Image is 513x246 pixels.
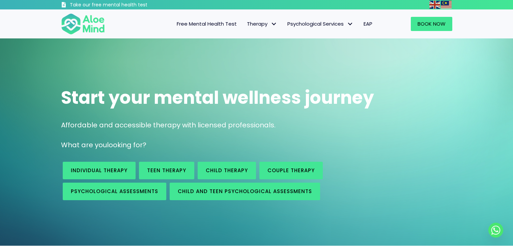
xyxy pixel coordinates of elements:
a: Malay [441,1,452,8]
span: Child Therapy [206,167,248,174]
span: Start your mental wellness journey [61,85,374,110]
img: ms [441,1,452,9]
span: Psychological Services [287,20,353,27]
a: EAP [359,17,377,31]
p: Affordable and accessible therapy with licensed professionals. [61,120,452,130]
span: Therapy: submenu [269,19,279,29]
h3: Take our free mental health test [70,2,183,8]
a: Free Mental Health Test [172,17,242,31]
a: Take our free mental health test [61,2,183,9]
span: Individual therapy [71,167,127,174]
span: Couple therapy [267,167,315,174]
span: looking for? [107,140,146,150]
a: Book Now [411,17,452,31]
span: EAP [364,20,372,27]
a: English [429,1,441,8]
img: en [429,1,440,9]
a: Couple therapy [259,162,323,179]
span: What are you [61,140,107,150]
a: Individual therapy [63,162,136,179]
img: Aloe mind Logo [61,13,105,35]
a: Child Therapy [198,162,256,179]
a: Psychological ServicesPsychological Services: submenu [282,17,359,31]
span: Psychological Services: submenu [345,19,355,29]
a: Teen Therapy [139,162,194,179]
a: Psychological assessments [63,183,166,200]
a: TherapyTherapy: submenu [242,17,282,31]
span: Book Now [418,20,446,27]
span: Free Mental Health Test [177,20,237,27]
a: Child and Teen Psychological assessments [170,183,320,200]
span: Child and Teen Psychological assessments [178,188,312,195]
span: Psychological assessments [71,188,158,195]
nav: Menu [114,17,377,31]
a: Whatsapp [488,223,503,238]
span: Therapy [247,20,277,27]
span: Teen Therapy [147,167,186,174]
